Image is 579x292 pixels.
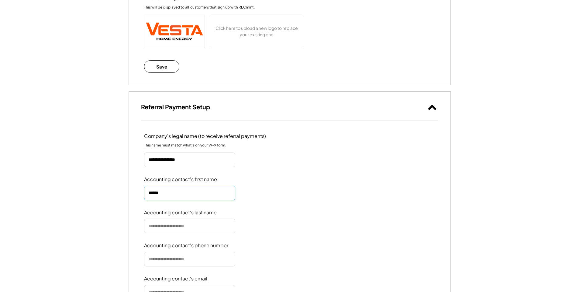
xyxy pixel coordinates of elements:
div: This name must match what's on your W-9 form. [144,142,226,148]
div: Accounting contact's last name [144,209,217,216]
div: Accounting contact's phone number [144,242,228,249]
button: Save [144,60,180,73]
div: Company's legal name (to receive referral payments) [144,133,266,139]
div: Accounting contact's first name [144,176,217,183]
div: This will be displayed to all customers that sign up with RECmint. [144,5,255,10]
h3: Referral Payment Setup [141,103,210,111]
div: Click here to upload a new logo to replace your existing one [211,15,302,48]
img: Vesta-logo-padding.webp [144,15,205,48]
div: Accounting contact's email [144,276,207,282]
